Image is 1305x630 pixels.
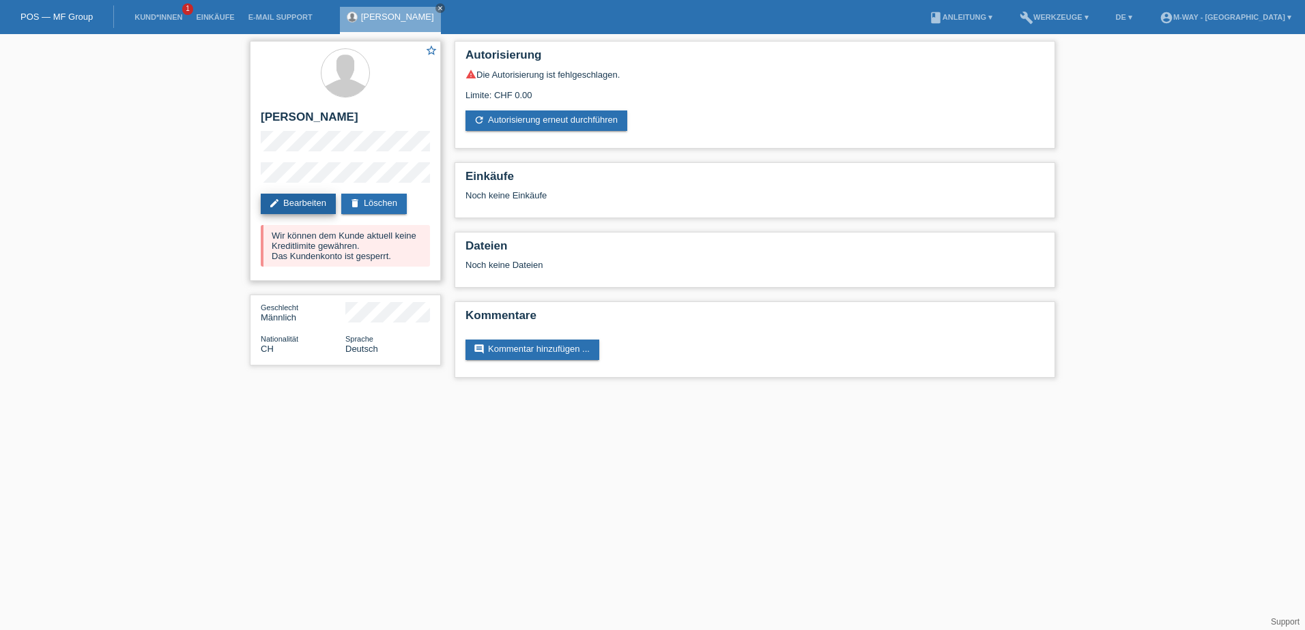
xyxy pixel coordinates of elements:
[189,13,241,21] a: Einkäufe
[20,12,93,22] a: POS — MF Group
[922,13,999,21] a: bookAnleitung ▾
[349,198,360,209] i: delete
[425,44,438,57] i: star_border
[474,115,485,125] i: refresh
[465,260,883,270] div: Noch keine Dateien
[465,69,1044,80] div: Die Autorisierung ist fehlgeschlagen.
[474,344,485,355] i: comment
[1160,11,1173,25] i: account_circle
[1109,13,1139,21] a: DE ▾
[465,239,1044,260] h2: Dateien
[345,344,378,354] span: Deutsch
[261,225,430,267] div: Wir können dem Kunde aktuell keine Kreditlimite gewähren. Das Kundenkonto ist gesperrt.
[465,170,1044,190] h2: Einkäufe
[465,80,1044,100] div: Limite: CHF 0.00
[261,344,274,354] span: Schweiz
[242,13,319,21] a: E-Mail Support
[261,303,298,312] span: Geschlecht
[425,44,438,59] a: star_border
[465,190,1044,211] div: Noch keine Einkäufe
[182,3,193,15] span: 1
[435,3,445,13] a: close
[437,5,444,12] i: close
[465,48,1044,69] h2: Autorisierung
[465,340,599,360] a: commentKommentar hinzufügen ...
[465,309,1044,329] h2: Kommentare
[341,194,407,214] a: deleteLöschen
[1271,617,1300,627] a: Support
[261,194,336,214] a: editBearbeiten
[261,110,430,131] h2: [PERSON_NAME]
[261,302,345,322] div: Männlich
[345,335,373,343] span: Sprache
[465,110,627,131] a: refreshAutorisierung erneut durchführen
[261,335,298,343] span: Nationalität
[929,11,943,25] i: book
[361,12,434,22] a: [PERSON_NAME]
[465,69,476,80] i: warning
[128,13,189,21] a: Kund*innen
[1153,13,1298,21] a: account_circlem-way - [GEOGRAPHIC_DATA] ▾
[1013,13,1095,21] a: buildWerkzeuge ▾
[269,198,280,209] i: edit
[1020,11,1033,25] i: build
